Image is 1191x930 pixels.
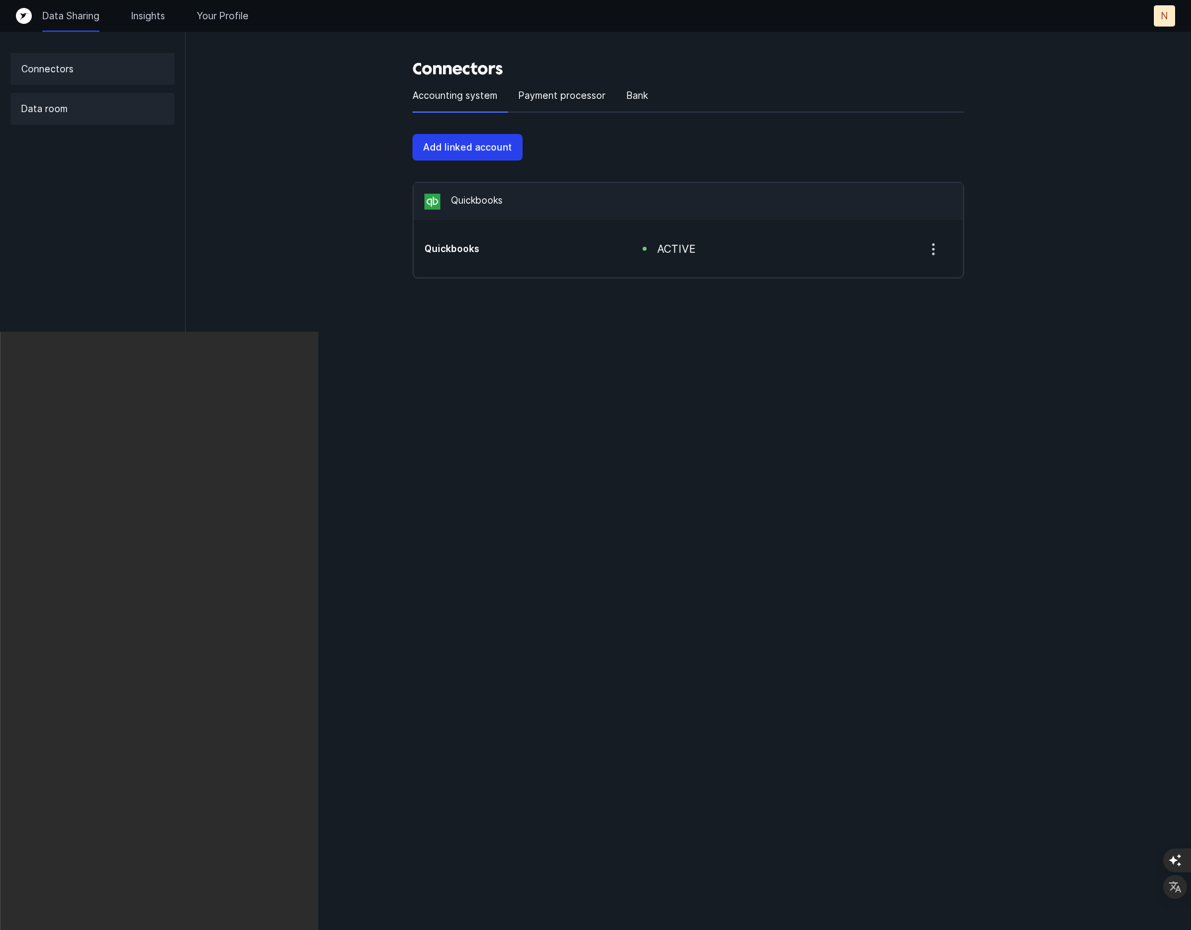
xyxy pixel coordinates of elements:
[21,101,68,117] p: Data room
[11,93,174,125] a: Data room
[424,242,600,255] div: account ending
[424,242,600,255] h5: Quickbooks
[1161,9,1168,23] p: N
[657,241,696,257] div: active
[131,9,165,23] a: Insights
[627,88,648,103] p: Bank
[451,194,503,210] p: Quickbooks
[42,9,99,23] a: Data Sharing
[519,88,605,103] p: Payment processor
[412,88,497,103] p: Accounting system
[197,9,249,23] a: Your Profile
[412,134,523,161] button: Add linked account
[21,61,74,77] p: Connectors
[1154,5,1175,27] button: N
[423,139,512,155] p: Add linked account
[412,58,964,80] h3: Connectors
[11,53,174,85] a: Connectors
